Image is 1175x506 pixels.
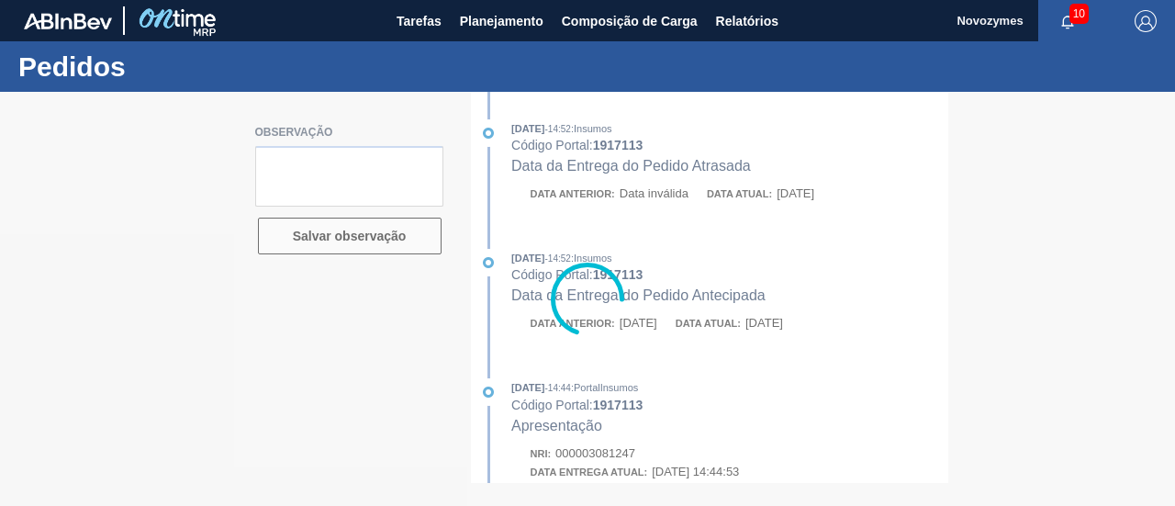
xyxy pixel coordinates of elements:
[1069,4,1089,24] span: 10
[397,10,442,32] span: Tarefas
[716,10,778,32] span: Relatórios
[1038,8,1097,34] button: Notificações
[24,13,112,29] img: TNhmsLtSVTkK8tSr43FrP2fwEKptu5GPRR3wAAAABJRU5ErkJggg==
[562,10,698,32] span: Composição de Carga
[18,56,344,77] h1: Pedidos
[1135,10,1157,32] img: Logout
[460,10,543,32] span: Planejamento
